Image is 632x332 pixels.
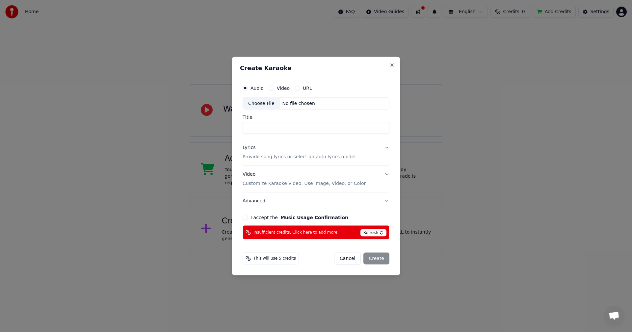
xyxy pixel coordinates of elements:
button: I accept the [280,215,348,220]
div: Lyrics [243,144,255,151]
button: Cancel [334,253,361,265]
div: Choose File [243,97,280,109]
p: Provide song lyrics or select an auto lyrics model [243,154,355,160]
span: Insufficient credits. Click here to add more. [253,230,339,235]
div: No file chosen [280,100,318,107]
span: This will use 5 credits [253,256,296,261]
button: LyricsProvide song lyrics or select an auto lyrics model [243,139,389,166]
label: Audio [250,86,264,90]
span: Refresh [360,229,386,237]
label: Video [277,86,290,90]
div: Video [243,171,366,187]
label: I accept the [250,215,348,220]
h2: Create Karaoke [240,65,392,71]
p: Customize Karaoke Video: Use Image, Video, or Color [243,180,366,187]
label: Title [243,115,389,119]
button: Advanced [243,192,389,210]
button: VideoCustomize Karaoke Video: Use Image, Video, or Color [243,166,389,192]
label: URL [303,86,312,90]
